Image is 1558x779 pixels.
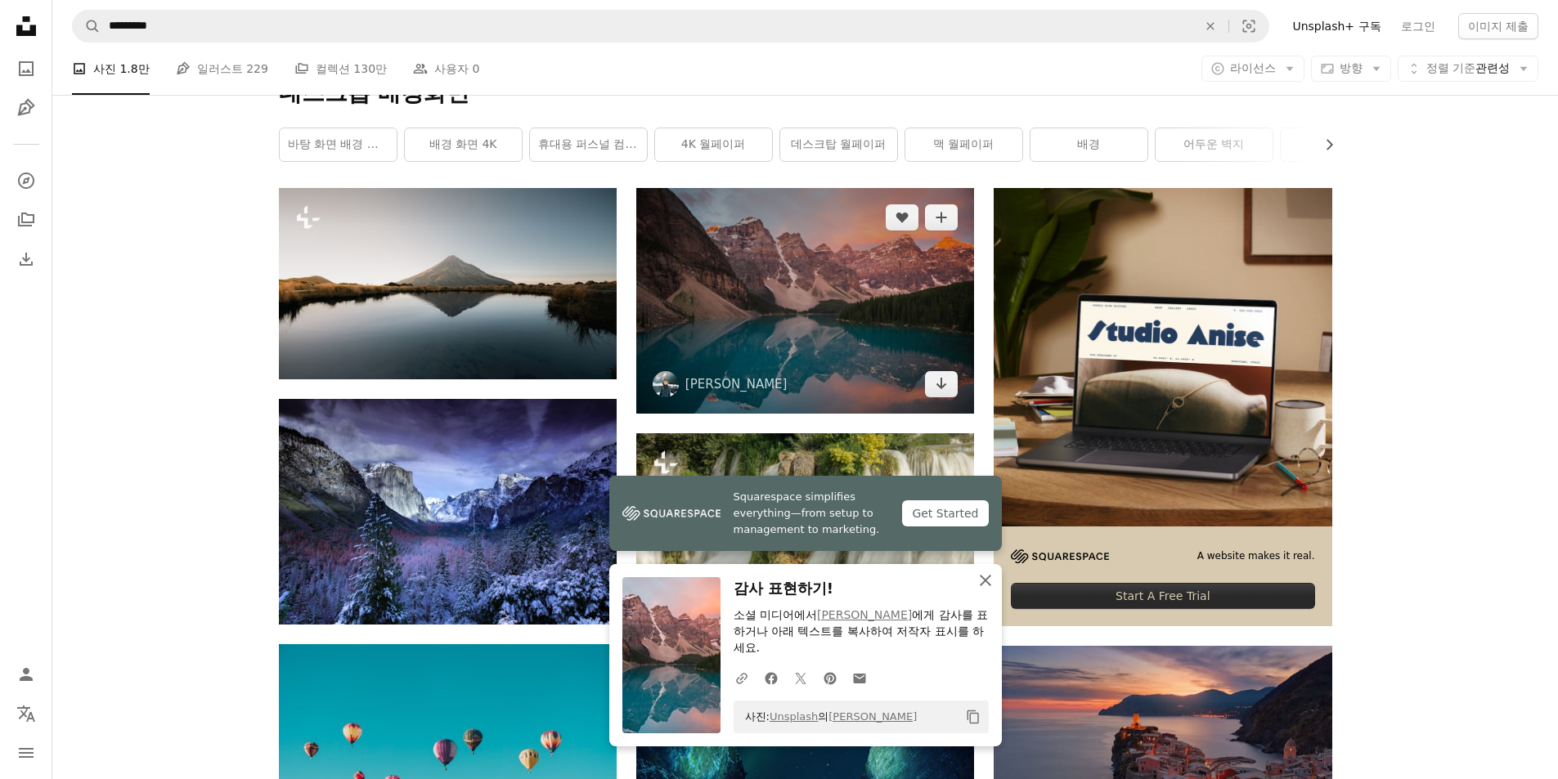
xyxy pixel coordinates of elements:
[1011,549,1109,563] img: file-1705255347840-230a6ab5bca9image
[925,371,958,397] a: 다운로드
[473,60,480,78] span: 0
[1311,56,1391,82] button: 방향
[655,128,772,161] a: 4K 월페이퍼
[1426,61,1475,74] span: 정렬 기준
[1282,13,1390,39] a: Unsplash+ 구독
[757,661,786,694] a: Facebook에 공유
[279,276,617,291] a: 산을 배경으로 한 호수
[828,710,917,723] a: [PERSON_NAME]
[10,697,43,730] button: 언어
[780,128,897,161] a: 데스크탑 월페이퍼
[1458,13,1538,39] button: 이미지 제출
[786,661,815,694] a: Twitter에 공유
[10,243,43,275] a: 다운로드 내역
[685,376,788,392] a: [PERSON_NAME]
[413,43,479,95] a: 사용자 0
[405,128,522,161] a: 배경 화면 4K
[994,188,1331,626] a: A website makes it real.Start A Free Trial
[817,608,912,621] a: [PERSON_NAME]
[1340,61,1363,74] span: 방향
[1197,549,1315,563] span: A website makes it real.
[925,204,958,231] button: 컬렉션에 추가
[279,504,617,518] a: 산과 나무의 사진
[1314,128,1332,161] button: 목록을 오른쪽으로 스크롤
[845,661,874,694] a: 이메일로 공유에 공유
[770,710,818,723] a: Unsplash
[902,500,988,526] div: Get Started
[10,52,43,85] a: 사진
[1192,11,1228,42] button: 삭제
[279,749,617,763] a: 낮에는 다양한 색상의 열기구
[1011,583,1314,609] div: Start A Free Trial
[294,43,387,95] a: 컬렉션 130만
[609,476,1002,551] a: Squarespace simplifies everything—from setup to management to marketing.Get Started
[653,371,679,397] img: garrett parker의 프로필로 이동
[10,164,43,197] a: 탐색
[72,10,1269,43] form: 사이트 전체에서 이미지 찾기
[1201,56,1304,82] button: 라이선스
[10,204,43,236] a: 컬렉션
[636,188,974,413] img: 물의 몸에 산 반사
[636,433,974,658] img: 계단식으로 많은 물이있는 큰 폭포
[886,204,918,231] button: 좋아요
[530,128,647,161] a: 휴대용 퍼스널 컴퓨터 벽지
[176,43,268,95] a: 일러스트 229
[10,10,43,46] a: 홈 — Unsplash
[10,92,43,124] a: 일러스트
[1030,128,1147,161] a: 배경
[1229,11,1268,42] button: 시각적 검색
[353,60,387,78] span: 130만
[905,128,1022,161] a: 맥 월페이퍼
[280,128,397,161] a: 바탕 화면 배경 무늬
[1426,60,1510,77] span: 관련성
[1230,61,1276,74] span: 라이선스
[279,399,617,624] img: 산과 나무의 사진
[1281,128,1398,161] a: 바탕 화면
[73,11,101,42] button: Unsplash 검색
[1398,56,1538,82] button: 정렬 기준관련성
[279,188,617,379] img: 산을 배경으로 한 호수
[734,607,989,656] p: 소셜 미디어에서 에게 감사를 표하거나 아래 텍스트를 복사하여 저작자 표시를 하세요.
[994,188,1331,526] img: file-1705123271268-c3eaf6a79b21image
[622,501,721,526] img: file-1747939142011-51e5cc87e3c9
[959,703,987,731] button: 클립보드에 복사하기
[734,577,989,601] h3: 감사 표현하기!
[1156,128,1273,161] a: 어두운 벽지
[815,661,845,694] a: Pinterest에 공유
[246,60,268,78] span: 229
[10,658,43,691] a: 로그인 / 가입
[734,489,890,538] span: Squarespace simplifies everything—from setup to management to marketing.
[994,750,1331,765] a: 오렌지 일몰 동안 산 절벽에 있는 마을의 조감도
[636,293,974,308] a: 물의 몸에 산 반사
[1391,13,1445,39] a: 로그인
[10,736,43,769] button: 메뉴
[737,704,918,730] span: 사진: 의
